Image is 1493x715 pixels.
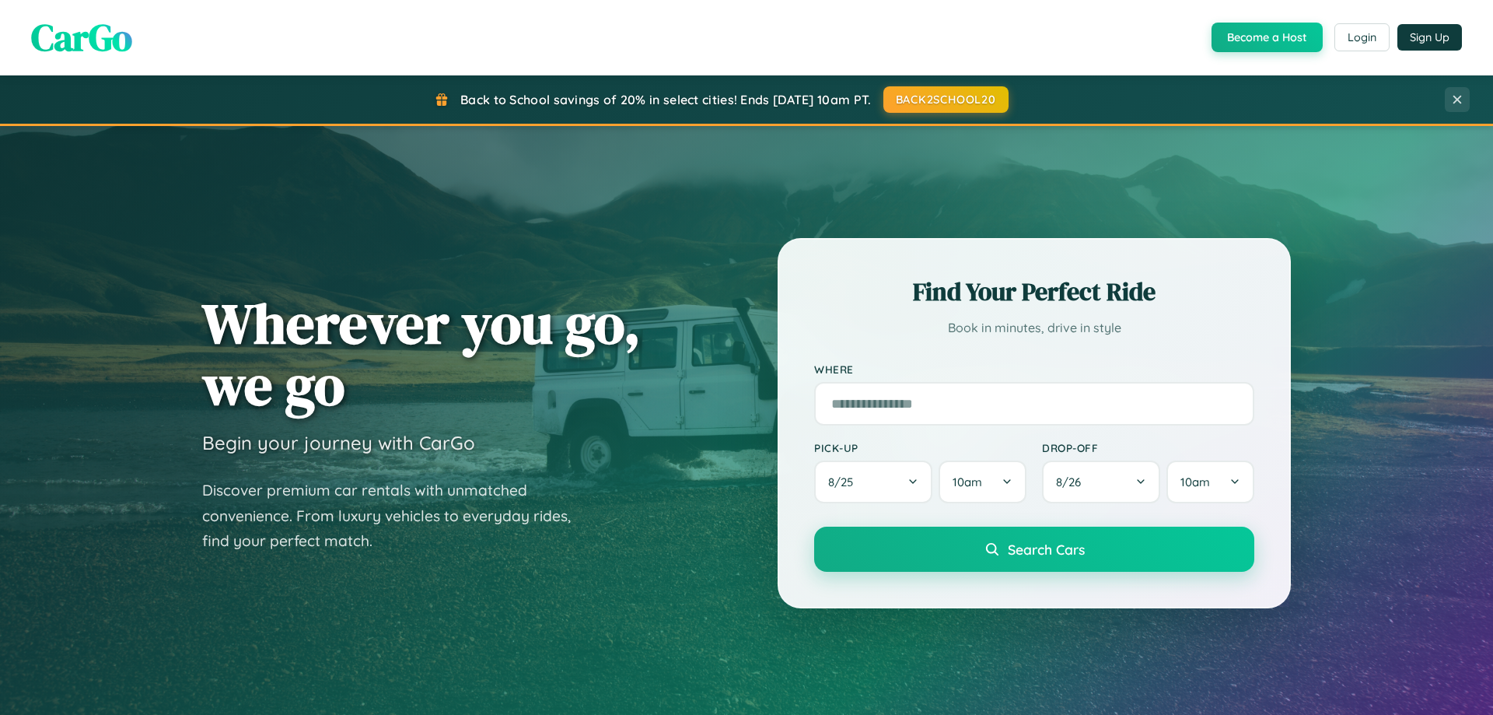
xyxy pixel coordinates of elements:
button: Sign Up [1397,24,1462,51]
button: Search Cars [814,527,1254,572]
p: Discover premium car rentals with unmatched convenience. From luxury vehicles to everyday rides, ... [202,478,591,554]
span: Back to School savings of 20% in select cities! Ends [DATE] 10am PT. [460,92,871,107]
button: 10am [939,461,1026,503]
span: CarGo [31,12,132,63]
button: BACK2SCHOOL20 [883,86,1009,113]
span: 8 / 25 [828,475,861,489]
label: Where [814,363,1254,376]
button: Become a Host [1212,23,1323,52]
span: Search Cars [1008,541,1085,558]
span: 10am [953,475,982,489]
h1: Wherever you go, we go [202,293,641,415]
span: 8 / 26 [1056,475,1089,489]
p: Book in minutes, drive in style [814,317,1254,339]
button: Login [1334,23,1390,51]
button: 8/26 [1042,461,1160,503]
button: 10am [1166,461,1254,503]
h3: Begin your journey with CarGo [202,431,475,454]
label: Drop-off [1042,441,1254,454]
h2: Find Your Perfect Ride [814,275,1254,309]
span: 10am [1180,475,1210,489]
label: Pick-up [814,441,1026,454]
button: 8/25 [814,461,932,503]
